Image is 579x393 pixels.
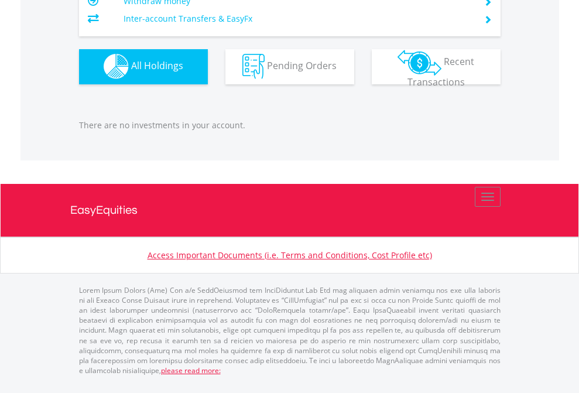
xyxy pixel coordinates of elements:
[372,49,501,84] button: Recent Transactions
[407,55,475,88] span: Recent Transactions
[79,49,208,84] button: All Holdings
[131,59,183,72] span: All Holdings
[79,119,501,131] p: There are no investments in your account.
[242,54,265,79] img: pending_instructions-wht.png
[148,250,432,261] a: Access Important Documents (i.e. Terms and Conditions, Cost Profile etc)
[124,10,470,28] td: Inter-account Transfers & EasyFx
[161,365,221,375] a: please read more:
[70,184,509,237] a: EasyEquities
[225,49,354,84] button: Pending Orders
[104,54,129,79] img: holdings-wht.png
[398,50,441,76] img: transactions-zar-wht.png
[79,285,501,375] p: Lorem Ipsum Dolors (Ame) Con a/e SeddOeiusmod tem InciDiduntut Lab Etd mag aliquaen admin veniamq...
[267,59,337,72] span: Pending Orders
